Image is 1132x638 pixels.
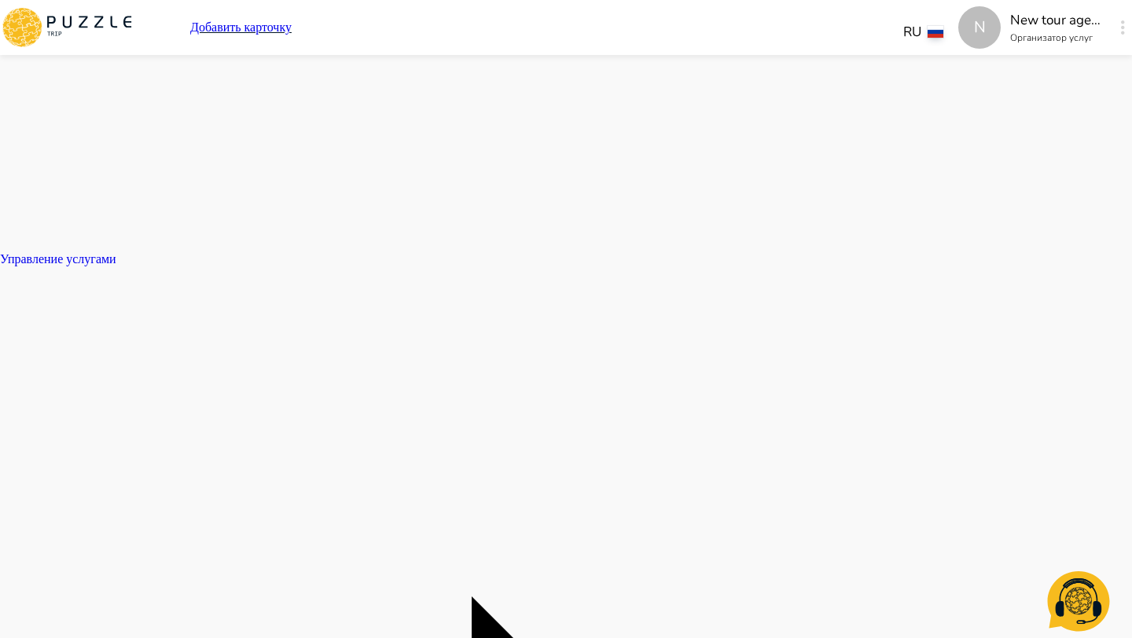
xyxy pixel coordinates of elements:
[958,6,1001,49] div: N
[190,20,292,35] a: Добавить карточку
[1010,10,1104,31] p: New tour agency
[903,22,921,42] p: RU
[1010,31,1104,45] p: Организатор услуг
[928,26,943,38] img: lang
